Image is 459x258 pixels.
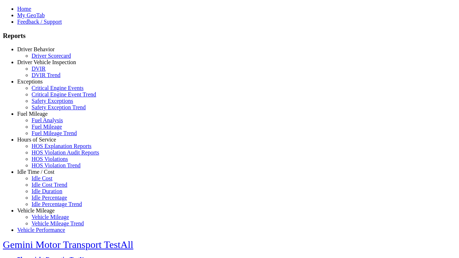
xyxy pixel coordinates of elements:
[17,137,56,143] a: Hours of Service
[17,19,62,25] a: Feedback / Support
[17,78,43,85] a: Exceptions
[17,207,55,214] a: Vehicle Mileage
[32,182,67,188] a: Idle Cost Trend
[17,59,76,65] a: Driver Vehicle Inspection
[32,117,63,123] a: Fuel Analysis
[32,91,96,97] a: Critical Engine Event Trend
[32,98,73,104] a: Safety Exceptions
[3,239,133,250] a: Gemini Motor Transport TestAll
[32,130,77,136] a: Fuel Mileage Trend
[32,195,67,201] a: Idle Percentage
[32,162,81,168] a: HOS Violation Trend
[32,214,69,220] a: Vehicle Mileage
[32,149,99,156] a: HOS Violation Audit Reports
[32,104,86,110] a: Safety Exception Trend
[32,72,60,78] a: DVIR Trend
[32,53,71,59] a: Driver Scorecard
[32,188,62,194] a: Idle Duration
[32,66,46,72] a: DVIR
[32,156,68,162] a: HOS Violations
[17,12,45,18] a: My GeoTab
[17,46,55,52] a: Driver Behavior
[32,124,62,130] a: Fuel Mileage
[17,6,31,12] a: Home
[32,85,84,91] a: Critical Engine Events
[32,143,91,149] a: HOS Explanation Reports
[32,220,84,226] a: Vehicle Mileage Trend
[32,175,52,181] a: Idle Cost
[3,32,456,40] h3: Reports
[17,169,55,175] a: Idle Time / Cost
[17,111,48,117] a: Fuel Mileage
[17,227,65,233] a: Vehicle Performance
[32,201,82,207] a: Idle Percentage Trend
